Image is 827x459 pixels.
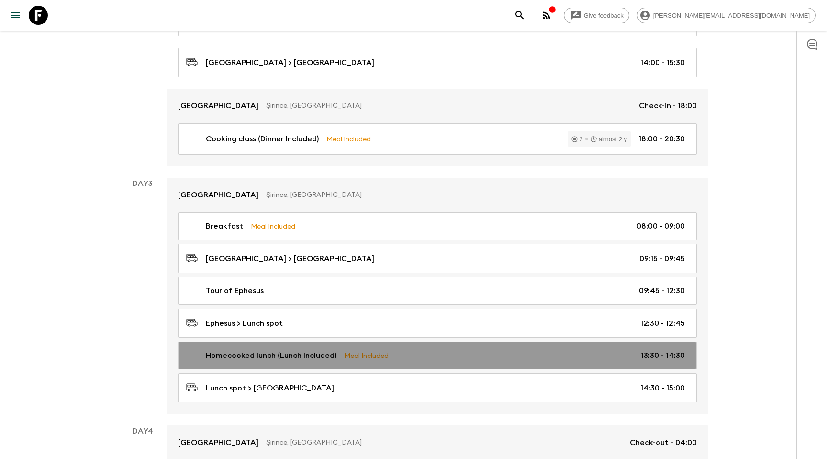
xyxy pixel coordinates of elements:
[178,48,697,77] a: [GEOGRAPHIC_DATA] > [GEOGRAPHIC_DATA]14:00 - 15:30
[640,318,685,329] p: 12:30 - 12:45
[266,101,631,111] p: Şirince, [GEOGRAPHIC_DATA]
[579,12,629,19] span: Give feedback
[119,178,167,189] p: Day 3
[266,190,689,200] p: Şirince, [GEOGRAPHIC_DATA]
[639,253,685,264] p: 09:15 - 09:45
[178,244,697,273] a: [GEOGRAPHIC_DATA] > [GEOGRAPHIC_DATA]09:15 - 09:45
[178,373,697,402] a: Lunch spot > [GEOGRAPHIC_DATA]14:30 - 15:00
[630,437,697,448] p: Check-out - 04:00
[637,220,685,232] p: 08:00 - 09:00
[206,318,283,329] p: Ephesus > Lunch spot
[641,350,685,361] p: 13:30 - 14:30
[591,136,627,142] div: almost 2 y
[640,57,685,69] p: 14:00 - 15:30
[206,253,374,264] p: [GEOGRAPHIC_DATA] > [GEOGRAPHIC_DATA]
[564,8,629,23] a: Give feedback
[638,133,685,145] p: 18:00 - 20:30
[206,57,374,69] p: [GEOGRAPHIC_DATA] > [GEOGRAPHIC_DATA]
[119,425,167,437] p: Day 4
[206,220,243,232] p: Breakfast
[206,350,336,361] p: Homecooked lunch (Lunch Included)
[178,212,697,240] a: BreakfastMeal Included08:00 - 09:00
[6,6,25,25] button: menu
[571,136,583,142] div: 2
[178,100,258,112] p: [GEOGRAPHIC_DATA]
[167,89,708,123] a: [GEOGRAPHIC_DATA]Şirince, [GEOGRAPHIC_DATA]Check-in - 18:00
[206,285,264,297] p: Tour of Ephesus
[639,100,697,112] p: Check-in - 18:00
[344,350,389,361] p: Meal Included
[639,285,685,297] p: 09:45 - 12:30
[266,438,622,448] p: Şirince, [GEOGRAPHIC_DATA]
[251,221,295,231] p: Meal Included
[510,6,529,25] button: search adventures
[648,12,815,19] span: [PERSON_NAME][EMAIL_ADDRESS][DOMAIN_NAME]
[326,134,371,144] p: Meal Included
[178,342,697,369] a: Homecooked lunch (Lunch Included)Meal Included13:30 - 14:30
[206,133,319,145] p: Cooking class (Dinner Included)
[640,382,685,394] p: 14:30 - 15:00
[178,437,258,448] p: [GEOGRAPHIC_DATA]
[178,123,697,155] a: Cooking class (Dinner Included)Meal Included2almost 2 y18:00 - 20:30
[637,8,816,23] div: [PERSON_NAME][EMAIL_ADDRESS][DOMAIN_NAME]
[206,382,334,394] p: Lunch spot > [GEOGRAPHIC_DATA]
[178,309,697,338] a: Ephesus > Lunch spot12:30 - 12:45
[167,178,708,212] a: [GEOGRAPHIC_DATA]Şirince, [GEOGRAPHIC_DATA]
[178,189,258,201] p: [GEOGRAPHIC_DATA]
[178,277,697,305] a: Tour of Ephesus09:45 - 12:30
